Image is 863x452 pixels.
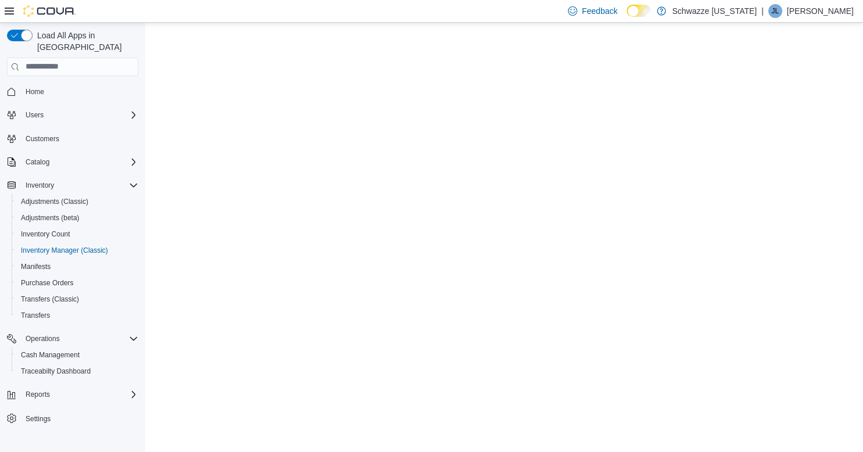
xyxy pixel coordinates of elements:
p: | [761,4,764,18]
span: Inventory Manager (Classic) [16,243,138,257]
span: Manifests [21,262,51,271]
span: Purchase Orders [21,278,74,288]
a: Transfers [16,308,55,322]
span: Home [21,84,138,99]
button: Home [2,83,143,100]
p: Schwazze [US_STATE] [672,4,757,18]
button: Traceabilty Dashboard [12,363,143,379]
span: Users [26,110,44,120]
button: Customers [2,130,143,147]
span: Inventory Count [21,229,70,239]
span: Reports [26,390,50,399]
span: Catalog [26,157,49,167]
span: Transfers [16,308,138,322]
button: Users [21,108,48,122]
a: Manifests [16,260,55,274]
button: Manifests [12,259,143,275]
button: Operations [21,332,64,346]
input: Dark Mode [627,5,651,17]
img: Cova [23,5,75,17]
span: Home [26,87,44,96]
a: Transfers (Classic) [16,292,84,306]
a: Inventory Manager (Classic) [16,243,113,257]
a: Cash Management [16,348,84,362]
span: Adjustments (beta) [21,213,80,223]
button: Inventory [21,178,59,192]
span: Feedback [582,5,617,17]
a: Purchase Orders [16,276,78,290]
button: Transfers (Classic) [12,291,143,307]
span: Adjustments (Classic) [16,195,138,209]
span: Settings [21,411,138,425]
span: Transfers (Classic) [21,295,79,304]
span: Catalog [21,155,138,169]
button: Settings [2,410,143,426]
span: Transfers [21,311,50,320]
button: Inventory Manager (Classic) [12,242,143,259]
a: Customers [21,132,64,146]
span: Manifests [16,260,138,274]
span: Traceabilty Dashboard [16,364,138,378]
span: Adjustments (beta) [16,211,138,225]
button: Transfers [12,307,143,324]
span: Inventory Manager (Classic) [21,246,108,255]
a: Adjustments (Classic) [16,195,93,209]
span: Transfers (Classic) [16,292,138,306]
a: Traceabilty Dashboard [16,364,95,378]
span: Operations [21,332,138,346]
span: Adjustments (Classic) [21,197,88,206]
span: Operations [26,334,60,343]
a: Settings [21,412,55,426]
span: Cash Management [16,348,138,362]
button: Purchase Orders [12,275,143,291]
button: Catalog [21,155,54,169]
span: Customers [21,131,138,146]
button: Operations [2,331,143,347]
button: Inventory [2,177,143,193]
span: Purchase Orders [16,276,138,290]
span: Settings [26,414,51,424]
span: Inventory Count [16,227,138,241]
button: Reports [2,386,143,403]
span: Inventory [26,181,54,190]
span: Load All Apps in [GEOGRAPHIC_DATA] [33,30,138,53]
a: Inventory Count [16,227,75,241]
span: Customers [26,134,59,144]
button: Reports [21,388,55,401]
a: Home [21,85,49,99]
button: Adjustments (Classic) [12,193,143,210]
button: Catalog [2,154,143,170]
div: John Lieder [768,4,782,18]
button: Inventory Count [12,226,143,242]
button: Adjustments (beta) [12,210,143,226]
span: Users [21,108,138,122]
span: Inventory [21,178,138,192]
button: Users [2,107,143,123]
p: [PERSON_NAME] [787,4,854,18]
span: Cash Management [21,350,80,360]
button: Cash Management [12,347,143,363]
span: Reports [21,388,138,401]
a: Adjustments (beta) [16,211,84,225]
span: Traceabilty Dashboard [21,367,91,376]
span: JL [772,4,779,18]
